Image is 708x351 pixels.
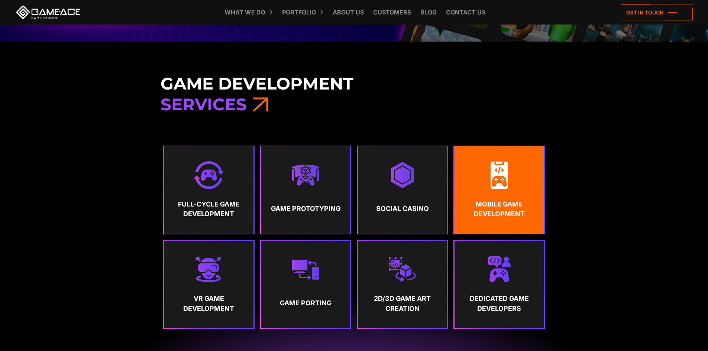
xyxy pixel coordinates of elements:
strong: VR Game Development [171,294,247,313]
a: Mobile Game Development [455,146,544,233]
span: Services [161,94,247,114]
a: Game Porting [261,241,350,328]
img: Full cycle game development [194,161,223,189]
strong: 2D/3D Game Art Creation [365,294,440,313]
a: VR Game Development [164,241,253,328]
img: Mobile game development [485,161,513,189]
img: Metaverse game development [292,161,320,189]
strong: Full-Cycle Game Development [171,199,247,219]
h3: Game Development [161,73,548,115]
a: 2D/3D Game Art Creation [358,241,447,328]
img: Dedicated game developers [485,256,513,283]
strong: Mobile Game Development [462,199,537,219]
a: Dedicated Game Developers [455,241,544,328]
a: Get in touch [621,4,693,20]
strong: Game Prototyping [268,199,343,218]
a: Game Prototyping [261,146,350,233]
strong: Dedicated Game Developers [462,294,537,313]
img: Game porting [292,256,320,283]
a: Full-Cycle Game Development [164,146,253,233]
img: 2d 3d game art creation [388,256,416,283]
strong: Game Porting [268,294,343,312]
a: Social Casino [358,146,447,233]
img: Vr game development [195,256,223,283]
strong: Social Casino [365,199,440,218]
img: Social casino game development [388,161,416,189]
